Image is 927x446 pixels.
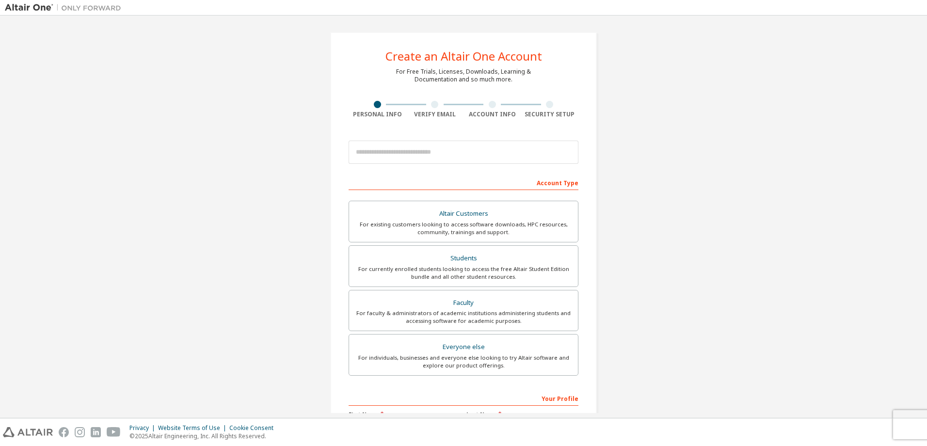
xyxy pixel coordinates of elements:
[75,427,85,437] img: instagram.svg
[129,424,158,432] div: Privacy
[355,252,572,265] div: Students
[349,390,578,406] div: Your Profile
[349,175,578,190] div: Account Type
[385,50,542,62] div: Create an Altair One Account
[396,68,531,83] div: For Free Trials, Licenses, Downloads, Learning & Documentation and so much more.
[349,111,406,118] div: Personal Info
[355,207,572,221] div: Altair Customers
[229,424,279,432] div: Cookie Consent
[463,111,521,118] div: Account Info
[355,265,572,281] div: For currently enrolled students looking to access the free Altair Student Edition bundle and all ...
[59,427,69,437] img: facebook.svg
[355,354,572,369] div: For individuals, businesses and everyone else looking to try Altair software and explore our prod...
[521,111,579,118] div: Security Setup
[355,296,572,310] div: Faculty
[158,424,229,432] div: Website Terms of Use
[349,411,461,418] label: First Name
[5,3,126,13] img: Altair One
[355,340,572,354] div: Everyone else
[466,411,578,418] label: Last Name
[355,221,572,236] div: For existing customers looking to access software downloads, HPC resources, community, trainings ...
[129,432,279,440] p: © 2025 Altair Engineering, Inc. All Rights Reserved.
[406,111,464,118] div: Verify Email
[107,427,121,437] img: youtube.svg
[3,427,53,437] img: altair_logo.svg
[91,427,101,437] img: linkedin.svg
[355,309,572,325] div: For faculty & administrators of academic institutions administering students and accessing softwa...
